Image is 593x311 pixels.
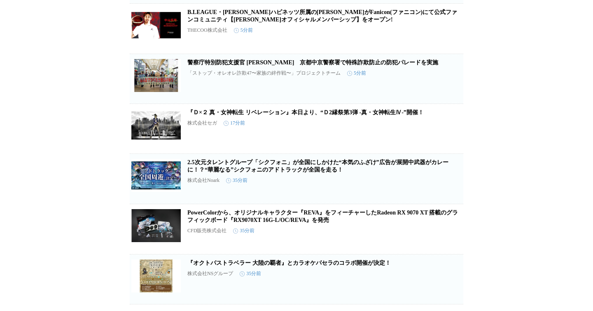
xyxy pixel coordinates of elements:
[187,159,448,173] a: 2.5次元タレントグループ「シクフォニ」が全国にしかけた“本気のふざけ”広告が展開中武器がカレーに！？“華麗なる”シクフォニのアドトラックが全国を走る！
[187,27,227,34] p: THECOO株式会社
[131,209,181,242] img: PowerColorから、オリジナルキャラクター『REVA』をフィーチャーしたRadeon RX 9070 XT 搭載のグラフィックボード『RX9070XT 16G-L/OC/REVA』を発売
[187,227,226,234] p: CFD販売株式会社
[131,59,181,92] img: 警察庁特別防犯支援官 松本利夫氏 京都中京警察署で特殊詐欺防止の防犯パレードを実施
[187,210,458,223] a: PowerColorから、オリジナルキャラクター『REVA』をフィーチャーしたRadeon RX 9070 XT 搭載のグラフィックボード『RX9070XT 16G-L/OC/REVA』を発売
[187,70,341,77] p: 「ストップ・オレオレ詐欺47〜家族の絆作戦〜」プロジェクトチーム
[224,120,245,127] time: 17分前
[187,59,438,66] a: 警察庁特別防犯支援官 [PERSON_NAME] 京都中京警察署で特殊詐欺防止の防犯パレードを実施
[131,9,181,42] img: B.LEAGUE・秋田ノーザンハピネッツ所属の中山 拓哉がFanicon(ファニコン)にて公式ファンコミュニティ【中山拓哉オフィシャルメンバーシップ】をオープン!
[187,120,217,127] p: 株式会社セガ
[131,159,181,192] img: 2.5次元タレントグループ「シクフォニ」が全国にしかけた“本気のふざけ”広告が展開中武器がカレーに！？“華麗なる”シクフォニのアドトラックが全国を走る！
[226,177,247,184] time: 35分前
[131,109,181,142] img: 『Ｄ×２ 真・女神転生 リベレーション』本日より、“Ｄ2縁祭第3弾 -真・女神転生Ⅳ-”開催！
[187,109,424,115] a: 『Ｄ×２ 真・女神転生 リベレーション』本日より、“Ｄ2縁祭第3弾 -真・女神転生Ⅳ-”開催！
[187,260,391,266] a: 『オクトパストラベラー 大陸の覇者』とカラオケパセラのコラボ開催が決定！
[131,259,181,292] img: 『オクトパストラベラー 大陸の覇者』とカラオケパセラのコラボ開催が決定！
[187,270,233,277] p: 株式会社NSグループ
[187,177,219,184] p: 株式会社Noark
[233,227,254,234] time: 35分前
[187,9,457,23] a: B.LEAGUE・[PERSON_NAME]ハピネッツ所属の[PERSON_NAME]がFanicon(ファニコン)にて公式ファンコミュニティ【[PERSON_NAME]オフィシャルメンバーシッ...
[240,270,261,277] time: 35分前
[234,27,253,34] time: 5分前
[347,70,366,77] time: 5分前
